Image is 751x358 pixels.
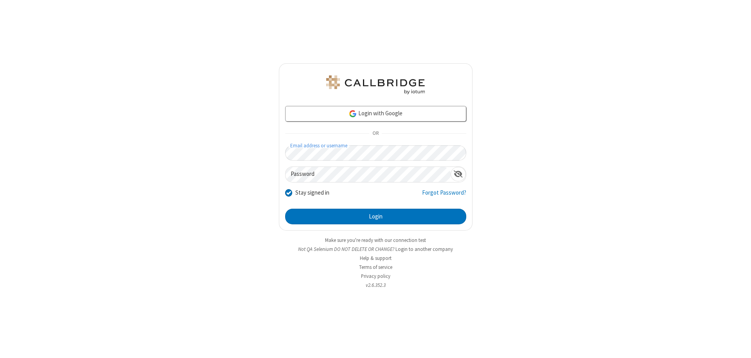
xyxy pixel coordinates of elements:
label: Stay signed in [295,188,329,197]
a: Forgot Password? [422,188,466,203]
a: Make sure you're ready with our connection test [325,237,426,243]
button: Login [285,209,466,224]
button: Login to another company [395,245,453,253]
a: Terms of service [359,264,392,270]
a: Help & support [360,255,392,261]
li: Not QA Selenium DO NOT DELETE OR CHANGE? [279,245,473,253]
img: QA Selenium DO NOT DELETE OR CHANGE [325,75,426,94]
iframe: Chat [731,338,745,353]
span: OR [369,128,382,139]
input: Password [286,167,451,182]
img: google-icon.png [349,109,357,118]
div: Show password [451,167,466,181]
li: v2.6.352.3 [279,281,473,289]
input: Email address or username [285,145,466,161]
a: Privacy policy [361,273,390,279]
a: Login with Google [285,106,466,122]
